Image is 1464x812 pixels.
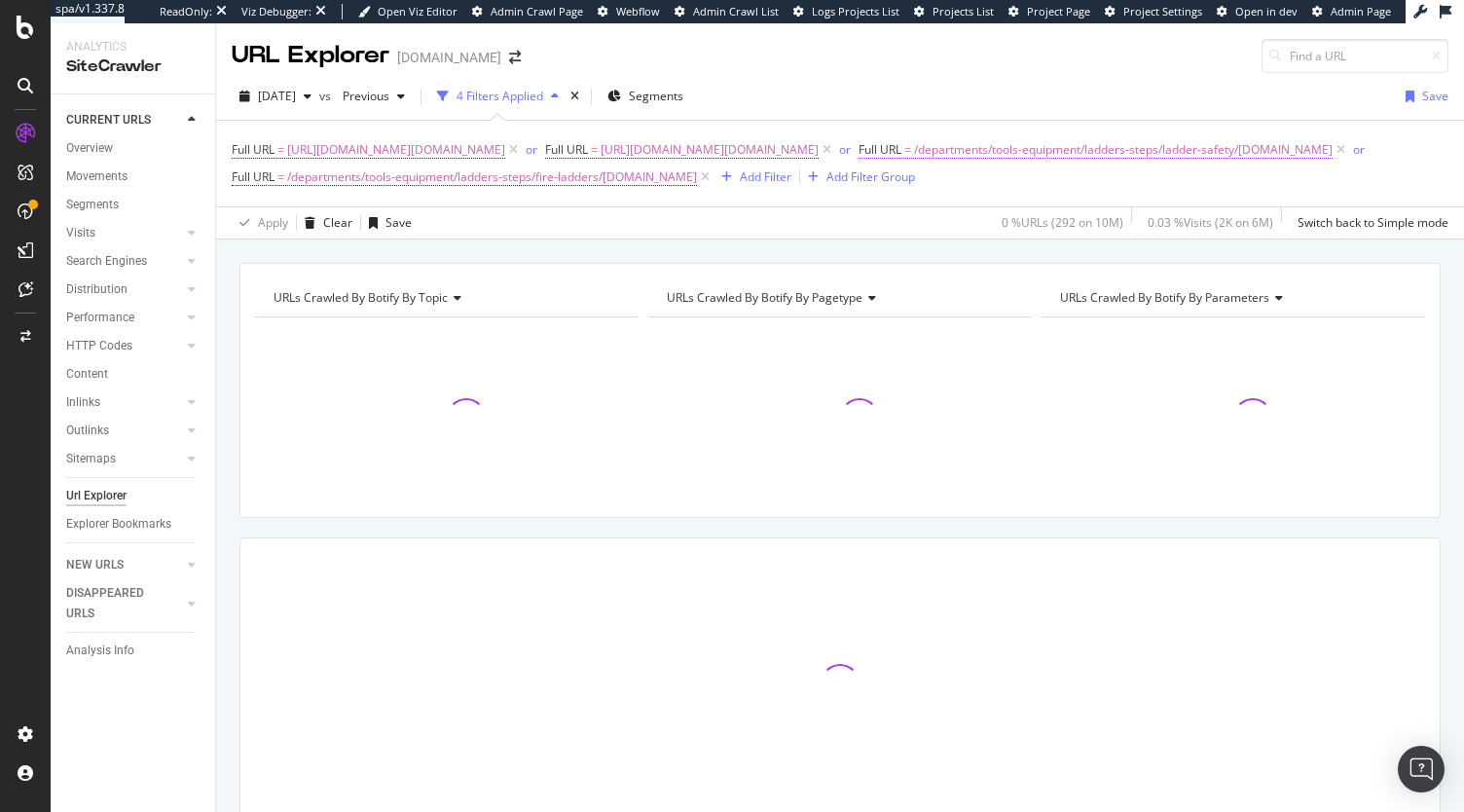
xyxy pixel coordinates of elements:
[526,140,537,159] button: or
[385,214,412,231] div: Save
[740,168,791,185] div: Add Filter
[66,195,201,215] a: Segments
[66,138,201,159] a: Overview
[457,88,543,104] div: 4 Filters Applied
[567,87,583,106] div: times
[361,207,412,239] button: Save
[839,140,851,159] button: or
[1008,4,1090,19] a: Project Page
[66,364,201,385] a: Content
[1027,4,1090,18] span: Project Page
[1290,207,1448,239] button: Switch back to Simple mode
[66,392,100,413] div: Inlinks
[66,583,182,624] a: DISAPPEARED URLS
[66,449,116,469] div: Sitemaps
[66,308,182,328] a: Performance
[601,136,819,164] span: [URL][DOMAIN_NAME][DOMAIN_NAME]
[335,88,389,104] span: Previous
[545,141,588,158] span: Full URL
[591,141,598,158] span: =
[66,641,201,661] a: Analysis Info
[491,4,583,18] span: Admin Crawl Page
[904,141,911,158] span: =
[66,583,165,624] div: DISAPPEARED URLS
[66,555,182,575] a: NEW URLS
[397,48,501,67] div: [DOMAIN_NAME]
[287,136,505,164] span: [URL][DOMAIN_NAME][DOMAIN_NAME]
[914,4,994,19] a: Projects List
[629,88,683,104] span: Segments
[319,88,335,104] span: vs
[859,141,901,158] span: Full URL
[1298,214,1448,231] div: Switch back to Simple mode
[66,514,201,535] a: Explorer Bookmarks
[1312,4,1391,19] a: Admin Page
[66,251,182,272] a: Search Engines
[526,141,537,158] div: or
[66,421,182,441] a: Outlinks
[1331,4,1391,18] span: Admin Page
[66,138,113,159] div: Overview
[335,81,413,112] button: Previous
[232,81,319,112] button: [DATE]
[66,166,201,187] a: Movements
[66,223,95,243] div: Visits
[66,449,182,469] a: Sitemaps
[378,4,457,18] span: Open Viz Editor
[258,88,296,104] span: 2025 Jul. 10th
[66,392,182,413] a: Inlinks
[160,4,212,19] div: ReadOnly:
[258,214,288,231] div: Apply
[800,166,915,189] button: Add Filter Group
[66,279,128,300] div: Distribution
[241,4,311,19] div: Viz Debugger:
[793,4,899,19] a: Logs Projects List
[663,282,1014,314] h4: URLs Crawled By Botify By pagetype
[1148,214,1273,231] div: 0.03 % Visits ( 2K on 6M )
[277,141,284,158] span: =
[1353,140,1365,159] button: or
[616,4,660,18] span: Webflow
[1060,289,1269,306] span: URLs Crawled By Botify By parameters
[1002,214,1123,231] div: 0 % URLs ( 292 on 10M )
[1105,4,1202,19] a: Project Settings
[1217,4,1298,19] a: Open in dev
[933,4,994,18] span: Projects List
[472,4,583,19] a: Admin Crawl Page
[600,81,691,112] button: Segments
[1353,141,1365,158] div: or
[1235,4,1298,18] span: Open in dev
[277,168,284,185] span: =
[232,141,274,158] span: Full URL
[323,214,352,231] div: Clear
[1398,81,1448,112] button: Save
[66,166,128,187] div: Movements
[66,308,134,328] div: Performance
[66,364,108,385] div: Content
[66,223,182,243] a: Visits
[66,110,151,130] div: CURRENT URLS
[509,51,521,64] div: arrow-right-arrow-left
[66,486,201,506] a: Url Explorer
[1398,746,1445,793] div: Open Intercom Messenger
[66,55,200,78] div: SiteCrawler
[232,207,288,239] button: Apply
[66,39,200,55] div: Analytics
[66,514,171,535] div: Explorer Bookmarks
[675,4,779,19] a: Admin Crawl List
[667,289,862,306] span: URLs Crawled By Botify By pagetype
[274,289,448,306] span: URLs Crawled By Botify By topic
[826,168,915,185] div: Add Filter Group
[66,195,119,215] div: Segments
[66,336,182,356] a: HTTP Codes
[812,4,899,18] span: Logs Projects List
[1262,39,1448,73] input: Find a URL
[270,282,621,314] h4: URLs Crawled By Botify By topic
[1123,4,1202,18] span: Project Settings
[693,4,779,18] span: Admin Crawl List
[66,251,147,272] div: Search Engines
[429,81,567,112] button: 4 Filters Applied
[66,641,134,661] div: Analysis Info
[358,4,457,19] a: Open Viz Editor
[66,486,127,506] div: Url Explorer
